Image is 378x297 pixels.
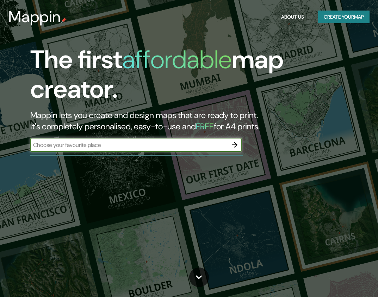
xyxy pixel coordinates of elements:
button: About Us [278,11,307,24]
input: Choose your favourite place [30,141,228,149]
h5: FREE [196,121,214,132]
h2: Mappin lets you create and design maps that are ready to print. It's completely personalised, eas... [30,110,333,132]
h1: affordable [122,43,232,76]
img: mappin-pin [61,18,67,23]
h1: The first map creator. [30,45,333,110]
h3: Mappin [8,8,61,26]
button: Create yourmap [318,11,370,24]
